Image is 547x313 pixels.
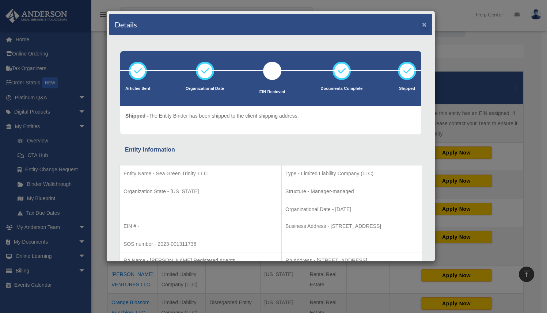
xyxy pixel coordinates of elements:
p: Shipped [398,85,416,92]
p: Articles Sent [125,85,150,92]
button: × [422,20,427,28]
p: EIN Recieved [259,88,285,96]
p: Business Address - [STREET_ADDRESS] [285,222,418,231]
p: The Entity Binder has been shipped to the client shipping address. [125,111,299,121]
p: Entity Name - Sea Green Trinity, LLC [124,169,278,178]
p: Organizational Date [186,85,224,92]
h4: Details [115,19,137,30]
p: Documents Complete [320,85,362,92]
p: Organization State - [US_STATE] [124,187,278,196]
p: EIN # - [124,222,278,231]
p: RA Address - [STREET_ADDRESS] [285,256,418,265]
p: Organizational Date - [DATE] [285,205,418,214]
p: SOS number - 2023-001311736 [124,240,278,249]
p: RA Name - [PERSON_NAME] Registered Agents [124,256,278,265]
p: Structure - Manager-managed [285,187,418,196]
span: Shipped - [125,113,149,119]
div: Entity Information [125,145,417,155]
p: Type - Limited Liability Company (LLC) [285,169,418,178]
